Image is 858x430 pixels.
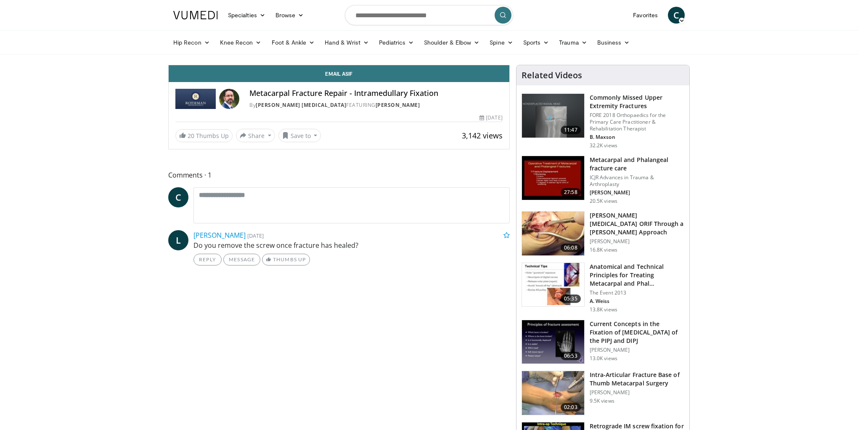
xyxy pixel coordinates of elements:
a: Browse [270,7,309,24]
a: 27:58 Metacarpal and Phalangeal fracture care ICJR Advances in Trauma & Arthroplasty [PERSON_NAME... [522,156,684,204]
a: [PERSON_NAME] [376,101,420,109]
p: B. Maxson [590,134,684,141]
p: The Event 2013 [590,289,684,296]
p: ICJR Advances in Trauma & Arthroplasty [590,174,684,188]
p: [PERSON_NAME] [590,238,684,245]
span: Comments 1 [168,170,510,180]
p: 16.8K views [590,247,617,253]
a: Favorites [628,7,663,24]
a: Message [223,254,260,265]
a: Hip Recon [168,34,215,51]
a: Reply [193,254,222,265]
span: 11:47 [561,126,581,134]
small: [DATE] [247,232,264,239]
a: Pediatrics [374,34,419,51]
a: 06:08 [PERSON_NAME][MEDICAL_DATA] ORIF Through a [PERSON_NAME] Approach [PERSON_NAME] 16.8K views [522,211,684,256]
a: Hand & Wrist [320,34,374,51]
a: L [168,230,188,250]
p: 32.2K views [590,142,617,149]
h3: Metacarpal and Phalangeal fracture care [590,156,684,173]
p: 20.5K views [590,198,617,204]
a: Shoulder & Elbow [419,34,485,51]
img: Avatar [219,89,239,109]
p: [PERSON_NAME] [590,389,684,396]
span: 06:53 [561,352,581,360]
span: 27:58 [561,188,581,196]
p: 13.8K views [590,306,617,313]
a: Knee Recon [215,34,267,51]
a: C [668,7,685,24]
img: 296987_0000_1.png.150x105_q85_crop-smart_upscale.jpg [522,156,584,200]
a: Specialties [223,7,270,24]
div: By FEATURING [249,101,503,109]
a: C [168,187,188,207]
h3: Intra-Articular Fracture Base of Thumb Metacarpal Surgery [590,371,684,388]
a: Sports [518,34,554,51]
a: Business [592,34,635,51]
p: [PERSON_NAME] [590,347,684,353]
a: 02:03 Intra-Articular Fracture Base of Thumb Metacarpal Surgery [PERSON_NAME] 9.5K views [522,371,684,415]
a: [PERSON_NAME] [MEDICAL_DATA] [256,101,346,109]
a: Thumbs Up [262,254,310,265]
a: 06:53 Current Concepts in the Fixation of [MEDICAL_DATA] of the PIPJ and DIPJ [PERSON_NAME] 13.0K... [522,320,684,364]
img: Rothman Hand Surgery [175,89,216,109]
h4: Metacarpal Fracture Repair - Intramedullary Fixation [249,89,503,98]
img: 1e755709-254a-4930-be7d-aa5fbb173ea9.150x105_q85_crop-smart_upscale.jpg [522,320,584,364]
button: Save to [278,129,321,142]
img: af335e9d-3f89-4d46-97d1-d9f0cfa56dd9.150x105_q85_crop-smart_upscale.jpg [522,212,584,255]
img: VuMedi Logo [173,11,218,19]
p: [PERSON_NAME] [590,189,684,196]
a: [PERSON_NAME] [193,231,246,240]
a: Spine [485,34,518,51]
h3: Current Concepts in the Fixation of [MEDICAL_DATA] of the PIPJ and DIPJ [590,320,684,345]
h4: Related Videos [522,70,582,80]
span: 06:08 [561,244,581,252]
span: 02:03 [561,403,581,411]
a: 20 Thumbs Up [175,129,233,142]
h3: [PERSON_NAME][MEDICAL_DATA] ORIF Through a [PERSON_NAME] Approach [590,211,684,236]
button: Share [236,129,275,142]
a: Foot & Ankle [267,34,320,51]
h3: Anatomical and Technical Principles for Treating Metacarpal and Phal… [590,263,684,288]
p: Do you remove the screw once fracture has healed? [193,240,510,250]
div: [DATE] [479,114,502,122]
input: Search topics, interventions [345,5,513,25]
img: 2fdb1abd-eab0-4c0a-b22d-e1b3d9ff8e4b.150x105_q85_crop-smart_upscale.jpg [522,371,584,415]
p: A. Weiss [590,298,684,305]
span: 05:35 [561,295,581,303]
a: 11:47 Commonly Missed Upper Extremity Fractures FORE 2018 Orthopaedics for the Primary Care Pract... [522,93,684,149]
img: b2c65235-e098-4cd2-ab0f-914df5e3e270.150x105_q85_crop-smart_upscale.jpg [522,94,584,138]
a: Email Asif [169,65,509,82]
span: 3,142 views [462,130,503,141]
h3: Commonly Missed Upper Extremity Fractures [590,93,684,110]
span: 20 [188,132,194,140]
img: 04164f76-1362-4162-b9f3-0e0fef6fb430.150x105_q85_crop-smart_upscale.jpg [522,263,584,307]
p: FORE 2018 Orthopaedics for the Primary Care Practitioner & Rehabilitation Therapist [590,112,684,132]
a: Trauma [554,34,592,51]
a: 05:35 Anatomical and Technical Principles for Treating Metacarpal and Phal… The Event 2013 A. Wei... [522,263,684,313]
p: 9.5K views [590,398,614,404]
p: 13.0K views [590,355,617,362]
